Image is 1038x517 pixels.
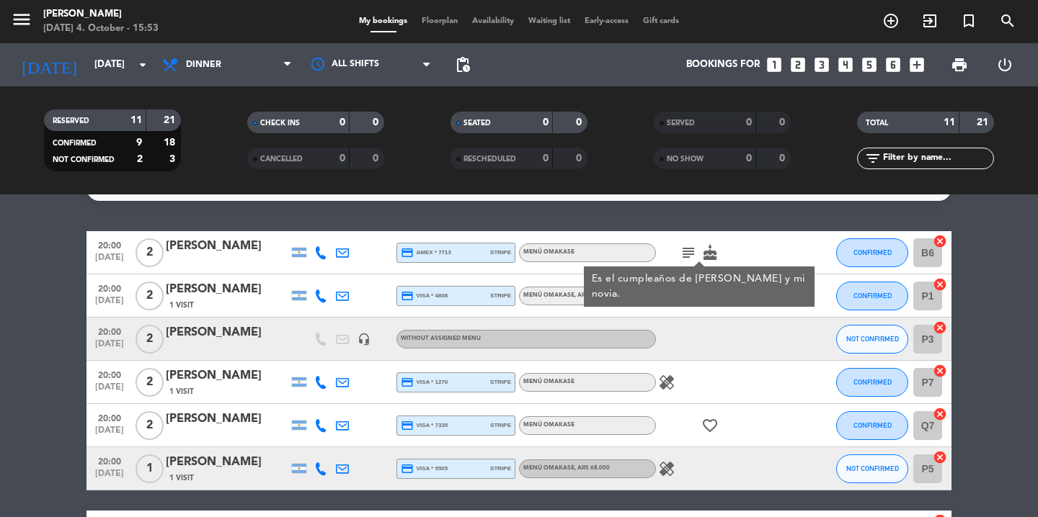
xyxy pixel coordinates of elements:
[523,249,575,255] span: MENÚ OMAKASE
[401,419,448,432] span: visa * 7335
[999,12,1016,30] i: search
[92,382,128,399] span: [DATE]
[340,117,345,127] strong: 0
[166,323,288,342] div: [PERSON_NAME]
[136,238,164,267] span: 2
[658,374,675,391] i: healing
[11,9,32,35] button: menu
[166,367,288,385] div: [PERSON_NAME]
[92,323,128,339] span: 20:00
[186,60,221,70] span: Dinner
[463,120,491,127] span: SEATED
[169,300,194,311] span: 1 Visit
[523,422,575,428] span: MENÚ OMAKASE
[164,138,178,148] strong: 18
[358,333,371,346] i: headset_mic
[846,335,899,343] span: NOT CONFIRMED
[401,376,414,389] i: credit_card
[401,336,481,341] span: Without assigned menu
[11,49,87,81] i: [DATE]
[521,17,577,25] span: Waiting list
[373,153,381,163] strong: 0
[260,120,300,127] span: CHECK INS
[977,117,991,127] strong: 21
[169,386,194,397] span: 1 Visit
[136,454,164,483] span: 1
[43,22,159,36] div: [DATE] 4. October - 15:53
[53,156,115,163] span: NOT CONFIRMED
[836,368,908,397] button: CONFIRMED
[933,364,947,378] i: cancel
[490,377,511,387] span: stripe
[836,55,855,74] i: looks_4
[401,462,414,475] i: credit_card
[401,289,448,302] span: visa * 4808
[465,17,521,25] span: Availability
[130,115,142,125] strong: 11
[136,325,164,354] span: 2
[137,154,143,164] strong: 2
[846,464,899,472] span: NOT CONFIRMED
[866,120,888,127] span: TOTAL
[908,55,926,74] i: add_box
[577,17,636,25] span: Early-access
[853,292,892,300] span: CONFIRMED
[401,376,448,389] span: visa * 1270
[860,55,879,74] i: looks_5
[686,59,760,71] span: Bookings for
[882,12,900,30] i: add_circle_outline
[882,150,993,166] input: Filter by name...
[853,378,892,386] span: CONFIRMED
[701,417,719,434] i: favorite_border
[575,465,610,471] span: , ARS 68.000
[933,407,947,421] i: cancel
[401,246,414,259] i: credit_card
[136,282,164,310] span: 2
[136,411,164,440] span: 2
[543,117,549,127] strong: 0
[658,460,675,477] i: healing
[92,296,128,313] span: [DATE]
[836,411,908,440] button: CONFIRMED
[921,12,939,30] i: exit_to_app
[463,156,516,163] span: RESCHEDULED
[260,156,303,163] span: CANCELLED
[884,55,902,74] i: looks_6
[779,117,788,127] strong: 0
[169,472,194,484] span: 1 Visit
[701,244,719,261] i: cake
[523,292,610,298] span: MENÚ OMAKASE
[680,244,697,261] i: subject
[667,120,695,127] span: SERVED
[401,246,451,259] span: amex * 7713
[53,140,97,147] span: CONFIRMED
[92,452,128,469] span: 20:00
[575,292,610,298] span: , ARS 68.000
[944,117,955,127] strong: 11
[401,419,414,432] i: credit_card
[92,253,128,269] span: [DATE]
[853,248,892,256] span: CONFIRMED
[933,277,947,292] i: cancel
[53,117,89,125] span: RESERVED
[933,234,947,248] i: cancel
[836,325,908,354] button: NOT CONFIRMED
[43,7,159,22] div: [PERSON_NAME]
[779,153,788,163] strong: 0
[576,153,585,163] strong: 0
[340,153,345,163] strong: 0
[864,150,882,167] i: filter_list
[951,56,968,73] span: print
[982,43,1027,86] div: LOG OUT
[454,56,471,73] span: pending_actions
[746,153,752,163] strong: 0
[92,409,128,426] span: 20:00
[166,410,288,428] div: [PERSON_NAME]
[523,465,610,471] span: MENÚ OMAKASE
[789,55,807,74] i: looks_two
[92,339,128,356] span: [DATE]
[636,17,686,25] span: Gift cards
[836,282,908,310] button: CONFIRMED
[92,236,128,253] span: 20:00
[166,237,288,256] div: [PERSON_NAME]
